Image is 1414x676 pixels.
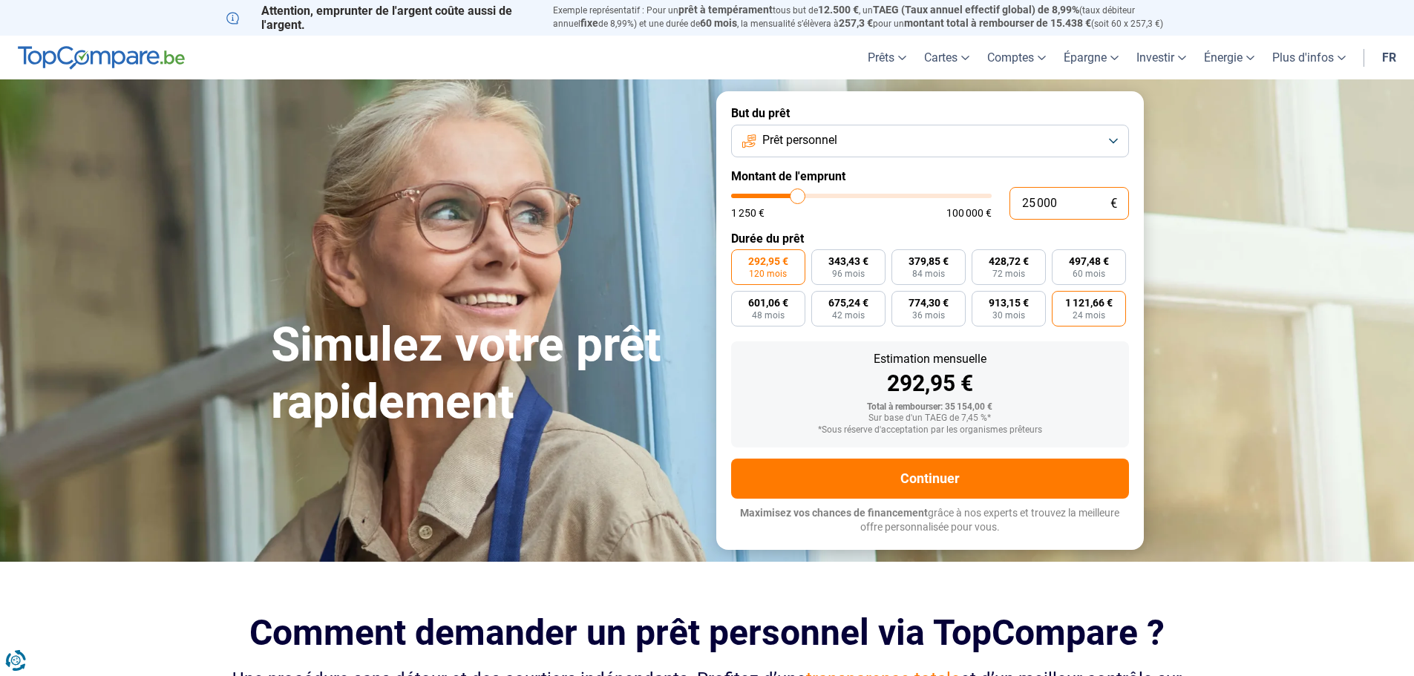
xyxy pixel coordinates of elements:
[731,459,1129,499] button: Continuer
[1195,36,1263,79] a: Énergie
[832,269,865,278] span: 96 mois
[909,298,949,308] span: 774,30 €
[740,507,928,519] span: Maximisez vos chances de financement
[828,256,868,266] span: 343,43 €
[915,36,978,79] a: Cartes
[1373,36,1405,79] a: fr
[743,413,1117,424] div: Sur base d'un TAEG de 7,45 %*
[832,311,865,320] span: 42 mois
[1110,197,1117,210] span: €
[1073,269,1105,278] span: 60 mois
[1055,36,1127,79] a: Épargne
[731,232,1129,246] label: Durée du prêt
[226,4,535,32] p: Attention, emprunter de l'argent coûte aussi de l'argent.
[989,256,1029,266] span: 428,72 €
[580,17,598,29] span: fixe
[1069,256,1109,266] span: 497,48 €
[873,4,1079,16] span: TAEG (Taux annuel effectif global) de 8,99%
[748,298,788,308] span: 601,06 €
[1065,298,1113,308] span: 1 121,66 €
[978,36,1055,79] a: Comptes
[989,298,1029,308] span: 913,15 €
[912,269,945,278] span: 84 mois
[18,46,185,70] img: TopCompare
[909,256,949,266] span: 379,85 €
[762,132,837,148] span: Prêt personnel
[271,317,698,431] h1: Simulez votre prêt rapidement
[731,208,765,218] span: 1 250 €
[1263,36,1355,79] a: Plus d'infos
[752,311,785,320] span: 48 mois
[731,125,1129,157] button: Prêt personnel
[700,17,737,29] span: 60 mois
[749,269,787,278] span: 120 mois
[992,311,1025,320] span: 30 mois
[678,4,773,16] span: prêt à tempérament
[748,256,788,266] span: 292,95 €
[743,373,1117,395] div: 292,95 €
[731,169,1129,183] label: Montant de l'emprunt
[731,106,1129,120] label: But du prêt
[912,311,945,320] span: 36 mois
[1073,311,1105,320] span: 24 mois
[992,269,1025,278] span: 72 mois
[828,298,868,308] span: 675,24 €
[859,36,915,79] a: Prêts
[1127,36,1195,79] a: Investir
[904,17,1091,29] span: montant total à rembourser de 15.438 €
[743,402,1117,413] div: Total à rembourser: 35 154,00 €
[731,506,1129,535] p: grâce à nos experts et trouvez la meilleure offre personnalisée pour vous.
[553,4,1188,30] p: Exemple représentatif : Pour un tous but de , un (taux débiteur annuel de 8,99%) et une durée de ...
[839,17,873,29] span: 257,3 €
[743,353,1117,365] div: Estimation mensuelle
[946,208,992,218] span: 100 000 €
[226,612,1188,653] h2: Comment demander un prêt personnel via TopCompare ?
[818,4,859,16] span: 12.500 €
[743,425,1117,436] div: *Sous réserve d'acceptation par les organismes prêteurs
